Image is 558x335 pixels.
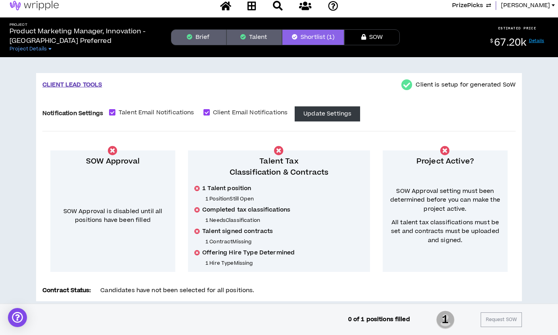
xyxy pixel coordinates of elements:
p: Product Marketing Manager, Innovation - [GEOGRAPHIC_DATA] Preferred [10,27,158,46]
button: PrizePicks [452,1,491,10]
p: SOW Approval [57,156,169,167]
p: 1 Hire Type Missing [205,260,364,266]
span: Client Email Notifications [210,108,291,117]
span: Talent signed contracts [202,227,273,235]
a: Details [529,38,545,44]
span: [PERSON_NAME] [501,1,550,10]
span: 1 Talent position [202,185,251,193]
span: Project Details [10,46,47,52]
p: 1 Contract Missing [205,239,364,245]
span: Offering Hire Type Determined [202,249,295,257]
span: Candidates have not been selected for all positions. [100,286,254,295]
button: Brief [171,29,226,45]
label: Notification Settings [42,106,103,120]
span: 67.20k [494,36,526,50]
button: Talent [226,29,282,45]
sup: $ [490,38,493,44]
div: Open Intercom Messenger [8,308,27,327]
h5: Project [10,23,158,27]
p: ESTIMATED PRICE [498,26,537,31]
button: Shortlist (1) [282,29,344,45]
p: Client is setup for generated SoW [416,81,516,89]
span: 1 [436,310,454,330]
span: PrizePicks [452,1,483,10]
p: Project Active? [389,156,501,167]
p: CLIENT LEAD TOOLS [42,81,102,89]
span: Completed tax classifications [202,206,290,214]
p: 0 of 1 positions filled [348,315,410,324]
p: Contract Status: [42,286,91,295]
span: All talent tax classifications must be set and contracts must be uploaded and signed. [389,218,501,245]
p: 1 Position Still Open [205,196,364,202]
button: SOW [344,29,400,45]
button: Update Settings [295,106,360,121]
p: 1 Needs Classification [205,217,364,223]
span: SOW Approval is disabled until all positions have been filled [63,207,163,224]
span: SOW Approval setting must been determined before you can make the project active. [389,187,501,214]
button: Request SOW [481,312,522,327]
p: Talent Tax Classification & Contracts [194,156,364,178]
span: Talent Email Notifications [115,108,198,117]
